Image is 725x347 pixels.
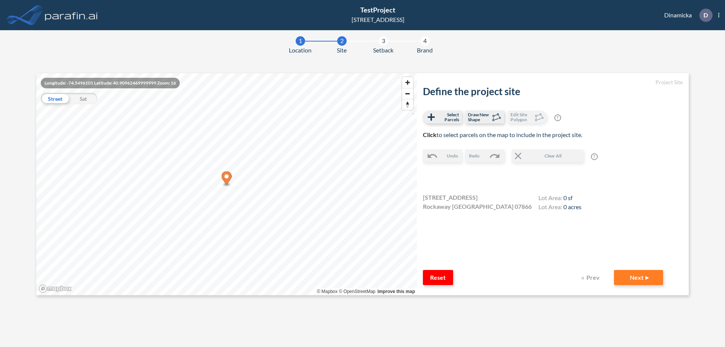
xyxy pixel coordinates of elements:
span: to select parcels on the map to include in the project site. [423,131,582,138]
span: Clear All [524,153,583,159]
b: Click [423,131,437,138]
div: Longitude: -74.5496101 Latitude: 40.90962469999999 Zoom: 16 [41,78,180,88]
span: [STREET_ADDRESS] [423,193,478,202]
h4: Lot Area: [538,194,582,203]
span: ? [554,114,561,121]
span: Site [337,46,347,55]
canvas: Map [36,73,417,295]
h2: Define the project site [423,86,683,97]
p: D [703,12,708,19]
span: Rockaway [GEOGRAPHIC_DATA] 07866 [423,202,532,211]
span: TestProject [360,6,395,14]
span: ? [591,153,598,160]
button: Reset bearing to north [402,99,413,110]
span: 0 sf [563,194,572,201]
span: Draw New Shape [468,112,490,122]
span: Undo [447,153,458,159]
div: 1 [296,36,305,46]
button: Reset [423,270,453,285]
span: Location [289,46,312,55]
button: Clear All [512,150,583,162]
button: Redo [465,150,504,162]
span: Select Parcels [437,112,459,122]
button: Undo [423,150,462,162]
span: Redo [469,153,480,159]
span: Edit Site Polygon [511,112,533,122]
button: Prev [576,270,606,285]
div: Street [41,93,69,104]
div: Dinamicka [653,9,719,22]
img: logo [43,8,99,23]
div: 3 [379,36,388,46]
h5: Project Site [423,79,683,86]
div: [STREET_ADDRESS] [352,15,404,24]
a: Mapbox homepage [39,284,72,293]
button: Zoom in [402,77,413,88]
h4: Lot Area: [538,203,582,212]
span: Brand [417,46,433,55]
div: Map marker [222,171,232,187]
div: 4 [420,36,430,46]
a: Improve this map [378,289,415,294]
a: OpenStreetMap [339,289,375,294]
button: Zoom out [402,88,413,99]
div: Sat [69,93,97,104]
span: Setback [373,46,393,55]
span: 0 acres [563,203,582,210]
div: 2 [337,36,347,46]
button: Next [614,270,663,285]
a: Mapbox [317,289,338,294]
